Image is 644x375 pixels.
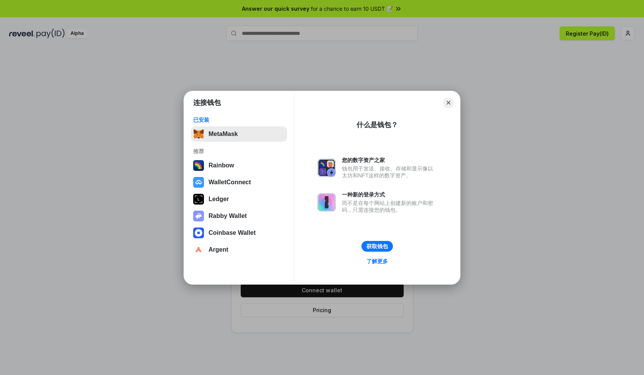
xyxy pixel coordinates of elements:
[193,228,204,238] img: svg+xml,%3Csvg%20width%3D%2228%22%20height%3D%2228%22%20viewBox%3D%220%200%2028%2028%22%20fill%3D...
[209,131,238,138] div: MetaMask
[362,256,393,266] a: 了解更多
[209,179,251,186] div: WalletConnect
[193,211,204,221] img: svg+xml,%3Csvg%20xmlns%3D%22http%3A%2F%2Fwww.w3.org%2F2000%2Fsvg%22%20fill%3D%22none%22%20viewBox...
[191,208,287,224] button: Rabby Wallet
[193,177,204,188] img: svg+xml,%3Csvg%20width%3D%2228%22%20height%3D%2228%22%20viewBox%3D%220%200%2028%2028%22%20fill%3D...
[191,225,287,241] button: Coinbase Wallet
[366,243,388,250] div: 获取钱包
[356,120,398,129] div: 什么是钱包？
[366,258,388,265] div: 了解更多
[193,244,204,255] img: svg+xml,%3Csvg%20width%3D%2228%22%20height%3D%2228%22%20viewBox%3D%220%200%2028%2028%22%20fill%3D...
[209,213,247,219] div: Rabby Wallet
[191,126,287,142] button: MetaMask
[193,129,204,139] img: svg+xml,%3Csvg%20fill%3D%22none%22%20height%3D%2233%22%20viewBox%3D%220%200%2035%2033%22%20width%...
[209,196,229,203] div: Ledger
[193,116,285,123] div: 已安装
[317,159,336,177] img: svg+xml,%3Csvg%20xmlns%3D%22http%3A%2F%2Fwww.w3.org%2F2000%2Fsvg%22%20fill%3D%22none%22%20viewBox...
[342,157,437,164] div: 您的数字资产之家
[209,246,228,253] div: Argent
[191,158,287,173] button: Rainbow
[193,160,204,171] img: svg+xml,%3Csvg%20width%3D%22120%22%20height%3D%22120%22%20viewBox%3D%220%200%20120%20120%22%20fil...
[209,162,234,169] div: Rainbow
[191,175,287,190] button: WalletConnect
[191,192,287,207] button: Ledger
[317,193,336,211] img: svg+xml,%3Csvg%20xmlns%3D%22http%3A%2F%2Fwww.w3.org%2F2000%2Fsvg%22%20fill%3D%22none%22%20viewBox...
[342,191,437,198] div: 一种新的登录方式
[209,229,256,236] div: Coinbase Wallet
[342,165,437,179] div: 钱包用于发送、接收、存储和显示像以太坊和NFT这样的数字资产。
[193,148,285,155] div: 推荐
[193,98,221,107] h1: 连接钱包
[193,194,204,205] img: svg+xml,%3Csvg%20xmlns%3D%22http%3A%2F%2Fwww.w3.org%2F2000%2Fsvg%22%20width%3D%2228%22%20height%3...
[443,97,454,108] button: Close
[191,242,287,257] button: Argent
[342,200,437,213] div: 而不是在每个网站上创建新的账户和密码，只需连接您的钱包。
[361,241,393,252] button: 获取钱包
